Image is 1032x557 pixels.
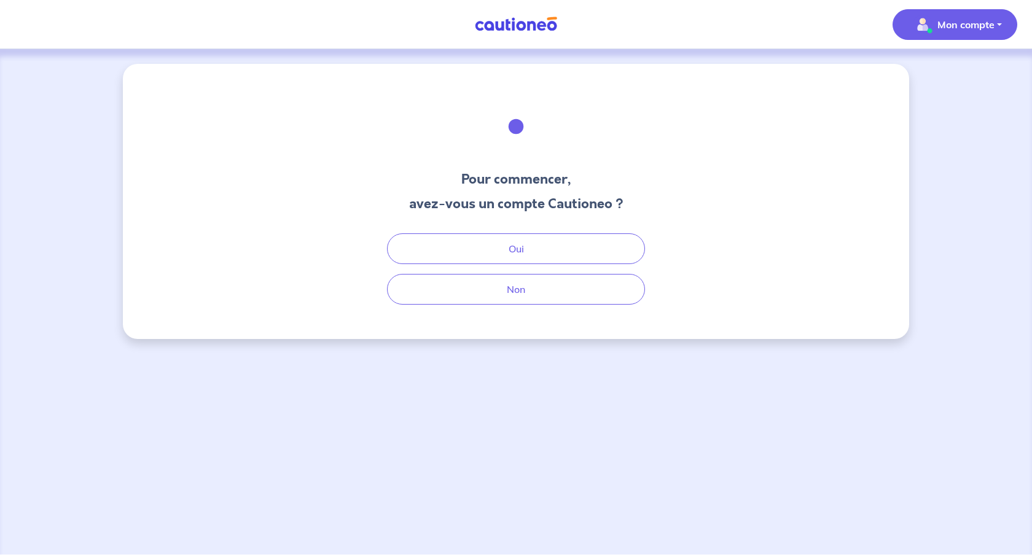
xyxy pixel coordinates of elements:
h3: Pour commencer, [409,169,623,189]
button: illu_account_valid_menu.svgMon compte [893,9,1017,40]
p: Mon compte [937,17,995,32]
img: Cautioneo [470,17,562,32]
img: illu_welcome.svg [483,93,549,160]
button: Non [387,274,645,305]
button: Oui [387,233,645,264]
h3: avez-vous un compte Cautioneo ? [409,194,623,214]
img: illu_account_valid_menu.svg [913,15,932,34]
